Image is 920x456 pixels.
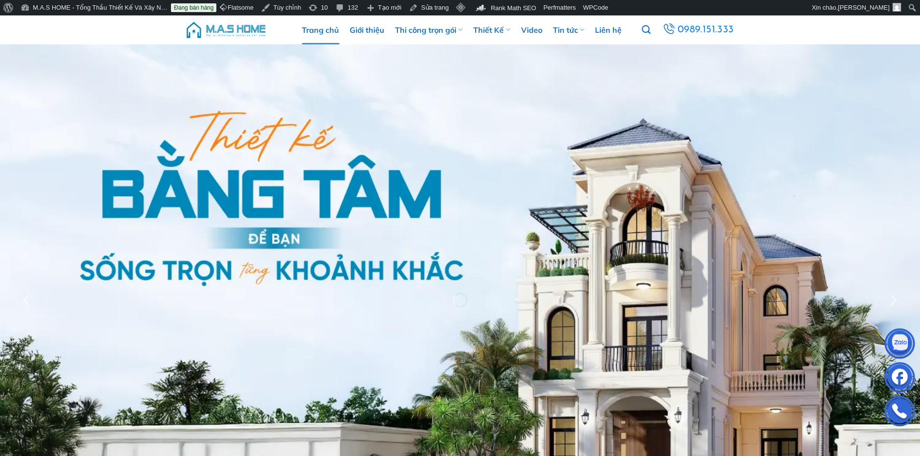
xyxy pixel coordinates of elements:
[595,15,622,44] a: Liên hệ
[885,331,914,359] img: Zalo
[185,15,267,44] img: M.A.S HOME – Tổng Thầu Thiết Kế Và Xây Nhà Trọn Gói
[521,15,542,44] a: Video
[885,398,914,427] img: Phone
[642,20,651,40] a: Tìm kiếm
[838,4,890,11] span: [PERSON_NAME]
[302,15,339,44] a: Trang chủ
[885,364,914,393] img: Facebook
[661,21,735,39] a: 0989.151.333
[18,249,36,351] button: Previous
[395,15,463,44] a: Thi công trọn gói
[171,3,216,12] a: Đang bán hàng
[473,15,510,44] a: Thiết Kế
[678,22,734,38] span: 0989.151.333
[884,249,902,351] button: Next
[350,15,384,44] a: Giới thiệu
[553,15,584,44] a: Tin tức
[491,4,536,12] span: Rank Math SEO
